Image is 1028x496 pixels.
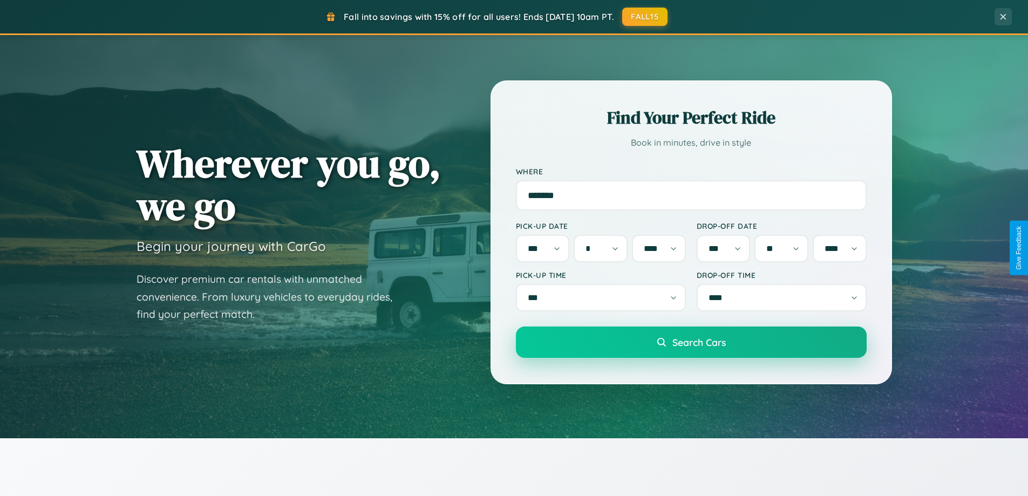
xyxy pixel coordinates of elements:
p: Book in minutes, drive in style [516,135,867,151]
label: Drop-off Time [697,270,867,280]
label: Pick-up Time [516,270,686,280]
label: Where [516,167,867,176]
p: Discover premium car rentals with unmatched convenience. From luxury vehicles to everyday rides, ... [137,270,406,323]
button: Search Cars [516,327,867,358]
label: Drop-off Date [697,221,867,230]
h2: Find Your Perfect Ride [516,106,867,130]
h1: Wherever you go, we go [137,142,441,227]
div: Give Feedback [1015,226,1023,270]
button: FALL15 [622,8,668,26]
span: Fall into savings with 15% off for all users! Ends [DATE] 10am PT. [344,11,614,22]
h3: Begin your journey with CarGo [137,238,326,254]
label: Pick-up Date [516,221,686,230]
span: Search Cars [672,336,726,348]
